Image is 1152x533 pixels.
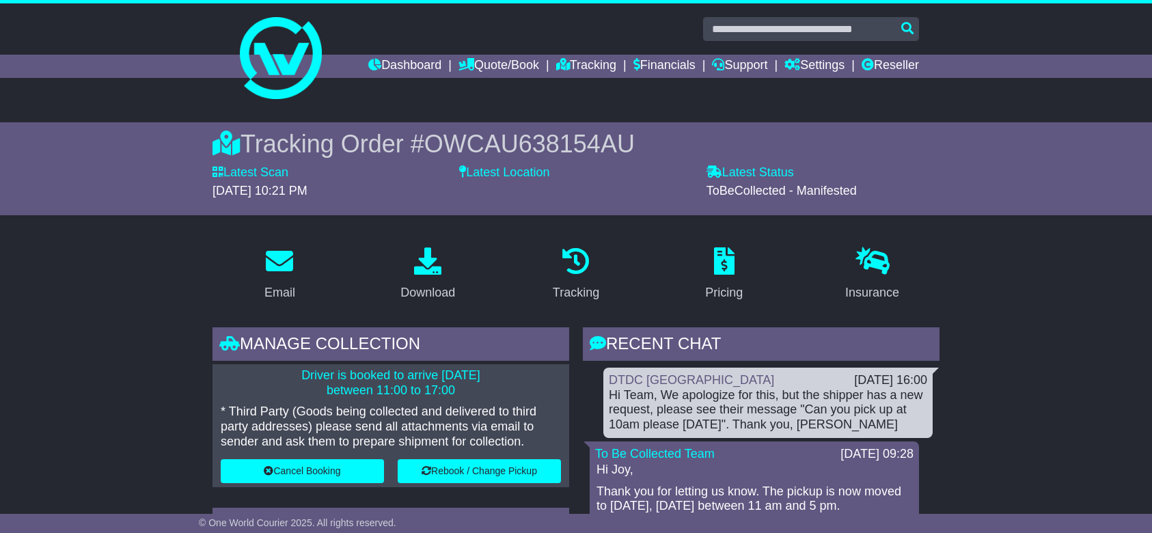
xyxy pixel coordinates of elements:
[712,55,767,78] a: Support
[845,284,899,302] div: Insurance
[212,327,569,364] div: Manage collection
[368,55,441,78] a: Dashboard
[583,327,940,364] div: RECENT CHAT
[221,405,561,449] p: * Third Party (Goods being collected and delivered to third party addresses) please send all atta...
[256,243,304,307] a: Email
[596,463,912,478] p: Hi Joy,
[633,55,696,78] a: Financials
[840,447,914,462] div: [DATE] 09:28
[544,243,608,307] a: Tracking
[784,55,845,78] a: Settings
[392,243,464,307] a: Download
[553,284,599,302] div: Tracking
[264,284,295,302] div: Email
[707,165,794,180] label: Latest Status
[212,165,288,180] label: Latest Scan
[459,165,549,180] label: Latest Location
[707,184,857,197] span: ToBeCollected - Manifested
[400,284,455,302] div: Download
[862,55,919,78] a: Reseller
[221,368,561,398] p: Driver is booked to arrive [DATE] between 11:00 to 17:00
[696,243,752,307] a: Pricing
[221,459,384,483] button: Cancel Booking
[609,373,774,387] a: DTDC [GEOGRAPHIC_DATA]
[705,284,743,302] div: Pricing
[854,373,927,388] div: [DATE] 16:00
[458,55,539,78] a: Quote/Book
[398,459,561,483] button: Rebook / Change Pickup
[596,484,912,514] p: Thank you for letting us know. The pickup is now moved to [DATE], [DATE] between 11 am and 5 pm.
[836,243,908,307] a: Insurance
[424,130,635,158] span: OWCAU638154AU
[595,447,715,461] a: To Be Collected Team
[212,184,307,197] span: [DATE] 10:21 PM
[556,55,616,78] a: Tracking
[212,129,940,159] div: Tracking Order #
[609,388,927,433] div: Hi Team, We apologize for this, but the shipper has a new request, please see their message "Can ...
[199,517,396,528] span: © One World Courier 2025. All rights reserved.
